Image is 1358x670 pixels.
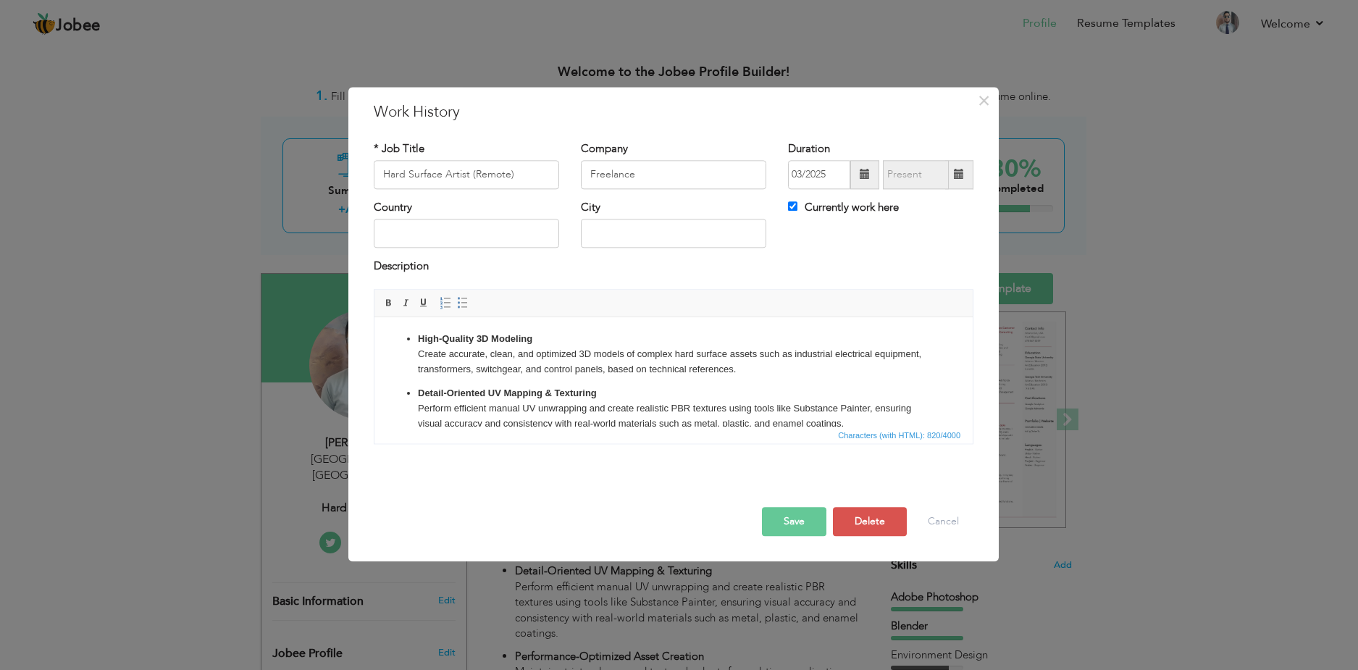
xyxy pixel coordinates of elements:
label: City [581,200,600,215]
label: Country [374,200,412,215]
input: From [788,160,850,189]
label: Duration [788,141,830,156]
strong: Detail-Oriented UV Mapping & Texturing [43,70,222,81]
label: Company [581,141,628,156]
label: Description [374,259,429,275]
p: Perform efficient manual UV unwrapping and create realistic PBR textures using tools like Substan... [43,69,555,114]
label: * Job Title [374,141,424,156]
button: Delete [833,507,907,536]
input: Present [883,160,949,189]
a: Insert/Remove Bulleted List [455,295,471,311]
iframe: Rich Text Editor, workEditor [374,317,973,426]
input: Currently work here [788,201,797,211]
a: Underline [416,295,432,311]
button: Close [972,89,995,112]
span: Characters (with HTML): 820/4000 [835,429,963,442]
button: Cancel [913,507,973,536]
a: Insert/Remove Numbered List [437,295,453,311]
label: Currently work here [788,200,899,215]
h3: Work History [374,101,973,123]
span: × [978,88,990,114]
div: Statistics [835,429,965,442]
a: Italic [398,295,414,311]
a: Bold [381,295,397,311]
button: Save [762,507,826,536]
